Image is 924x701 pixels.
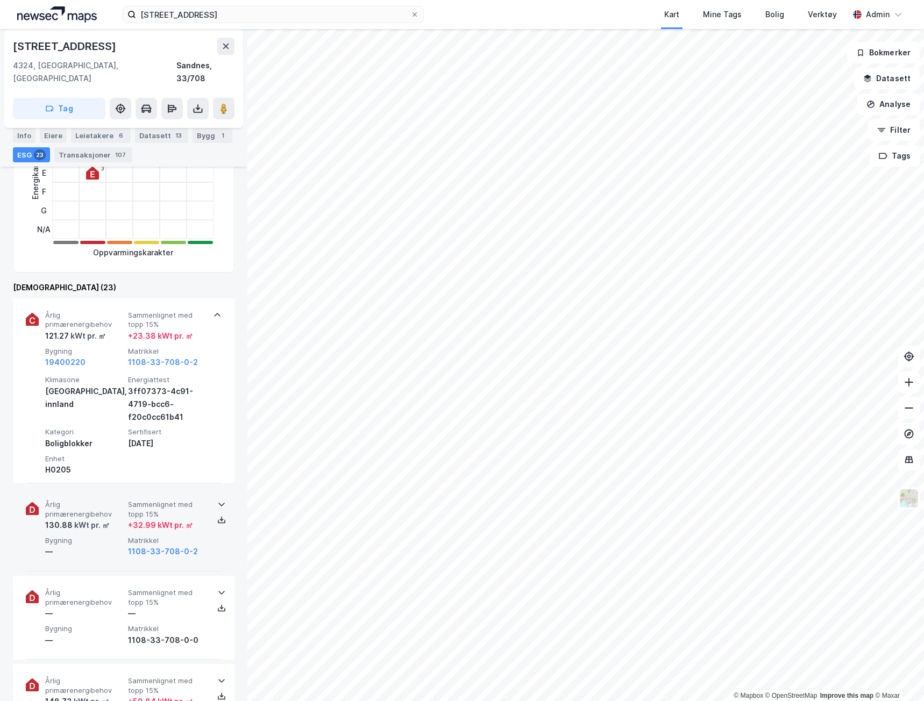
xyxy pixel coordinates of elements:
div: N/A [37,220,51,239]
div: ESG [13,147,50,162]
button: Analyse [857,94,920,115]
button: 1108-33-708-0-2 [128,356,198,369]
span: Matrikkel [128,347,207,356]
div: 13 [173,130,184,141]
div: + 32.99 kWt pr. ㎡ [128,519,193,532]
div: Datasett [135,128,188,143]
div: 1 [217,130,228,141]
div: — [128,607,207,620]
img: Z [899,488,919,509]
div: Eiere [40,128,67,143]
div: 1108-33-708-0-0 [128,634,207,647]
div: Kontrollprogram for chat [870,649,924,701]
div: [DATE] [128,437,207,450]
span: Energiattest [128,375,207,384]
span: Bygning [45,347,124,356]
button: Filter [868,119,920,141]
div: [GEOGRAPHIC_DATA], innland [45,385,124,411]
span: Sammenlignet med topp 15% [128,311,207,330]
div: 23 [34,149,46,160]
span: Årlig primærenergibehov [45,676,124,695]
span: Matrikkel [128,536,207,545]
a: Mapbox [734,692,763,699]
div: 121.27 [45,330,106,342]
a: Improve this map [820,692,873,699]
div: — [45,634,124,647]
div: Energikarakter [29,146,42,199]
div: — [45,607,124,620]
span: Matrikkel [128,624,207,633]
button: Bokmerker [847,42,920,63]
div: 3ff07373-4c91-4719-bcc6-f20c0cc61b41 [128,385,207,424]
span: Bygning [45,536,124,545]
span: Klimasone [45,375,124,384]
img: logo.a4113a55bc3d86da70a041830d287a7e.svg [17,6,97,23]
span: Sammenlignet med topp 15% [128,676,207,695]
div: kWt pr. ㎡ [69,330,106,342]
div: — [45,545,124,558]
div: G [37,201,51,220]
button: Tag [13,98,105,119]
span: Årlig primærenergibehov [45,311,124,330]
div: Sandnes, 33/708 [176,59,234,85]
div: Transaksjoner [54,147,132,162]
div: H0205 [45,463,124,476]
div: [STREET_ADDRESS] [13,38,118,55]
span: Bygning [45,624,124,633]
button: Datasett [854,68,920,89]
div: Bygg [193,128,232,143]
div: Verktøy [808,8,837,21]
div: Bolig [765,8,784,21]
div: 130.88 [45,519,110,532]
span: Årlig primærenergibehov [45,500,124,519]
div: Leietakere [71,128,131,143]
span: Sammenlignet med topp 15% [128,588,207,607]
div: F [37,182,51,201]
div: 6 [116,130,126,141]
div: Admin [866,8,890,21]
button: 1108-33-708-0-2 [128,545,198,558]
div: 4324, [GEOGRAPHIC_DATA], [GEOGRAPHIC_DATA] [13,59,176,85]
div: + 23.38 kWt pr. ㎡ [128,330,193,342]
div: kWt pr. ㎡ [73,519,110,532]
button: Tags [870,145,920,167]
div: 3 [101,165,104,171]
div: E [37,163,51,182]
span: Årlig primærenergibehov [45,588,124,607]
div: Info [13,128,35,143]
div: Kart [664,8,679,21]
div: 107 [113,149,128,160]
span: Sertifisert [128,427,207,437]
button: 19400220 [45,356,86,369]
div: Boligblokker [45,437,124,450]
iframe: Chat Widget [870,649,924,701]
div: Mine Tags [703,8,742,21]
a: OpenStreetMap [765,692,818,699]
span: Enhet [45,454,124,463]
span: Kategori [45,427,124,437]
div: [DEMOGRAPHIC_DATA] (23) [13,281,234,294]
input: Søk på adresse, matrikkel, gårdeiere, leietakere eller personer [136,6,410,23]
div: Oppvarmingskarakter [93,246,173,259]
span: Sammenlignet med topp 15% [128,500,207,519]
